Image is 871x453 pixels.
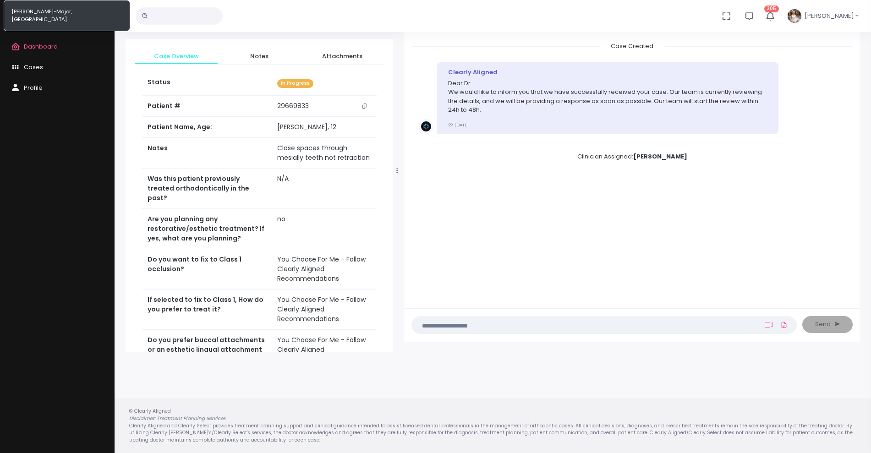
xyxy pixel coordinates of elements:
[225,52,293,61] span: Notes
[272,138,377,169] td: Close spaces through mesially teeth not retraction
[272,330,377,370] td: You Choose For Me - Follow Clearly Aligned Recommendations
[142,249,272,289] th: Do you want to fix to Class 1 occlusion?
[763,321,775,328] a: Add Loom Video
[11,8,72,23] span: [PERSON_NAME]-Major, [GEOGRAPHIC_DATA]
[566,149,698,164] span: Clinician Assigned:
[272,209,377,249] td: no
[142,95,272,117] th: Patient #
[142,138,272,169] th: Notes
[448,68,767,77] div: Clearly Aligned
[272,117,377,138] td: [PERSON_NAME], 12
[142,289,272,330] th: If selected to fix to Class 1, How do you prefer to treat it?
[142,52,210,61] span: Case Overview
[142,72,272,95] th: Status
[24,83,43,92] span: Profile
[272,96,377,117] td: 29669833
[272,289,377,330] td: You Choose For Me - Follow Clearly Aligned Recommendations
[142,169,272,209] th: Was this patient previously treated orthodontically in the past?
[142,330,272,370] th: Do you prefer buccal attachments or an esthetic lingual attachment protocol?
[805,11,854,21] span: [PERSON_NAME]
[778,317,789,333] a: Add Files
[129,415,225,422] em: Disclaimer: Treatment Planning Services
[411,42,853,299] div: scrollable content
[786,8,803,24] img: Header Avatar
[120,408,866,443] div: © Clearly Aligned Clearly Aligned and Clearly Select provides treatment planning support and clin...
[764,5,779,12] span: 305
[600,39,664,53] span: Case Created
[142,117,272,138] th: Patient Name, Age:
[448,79,767,115] p: Dear Dr. We would like to inform you that we have successfully received your case. Our team is cu...
[24,63,43,71] span: Cases
[272,249,377,289] td: You Choose For Me - Follow Clearly Aligned Recommendations
[277,79,313,88] span: In Progress
[24,42,58,51] span: Dashboard
[142,209,272,249] th: Are you planning any restorative/esthetic treatment? If yes, what are you planning?
[633,152,687,161] b: [PERSON_NAME]
[272,169,377,209] td: N/A
[308,52,377,61] span: Attachments
[448,122,469,128] small: [DATE]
